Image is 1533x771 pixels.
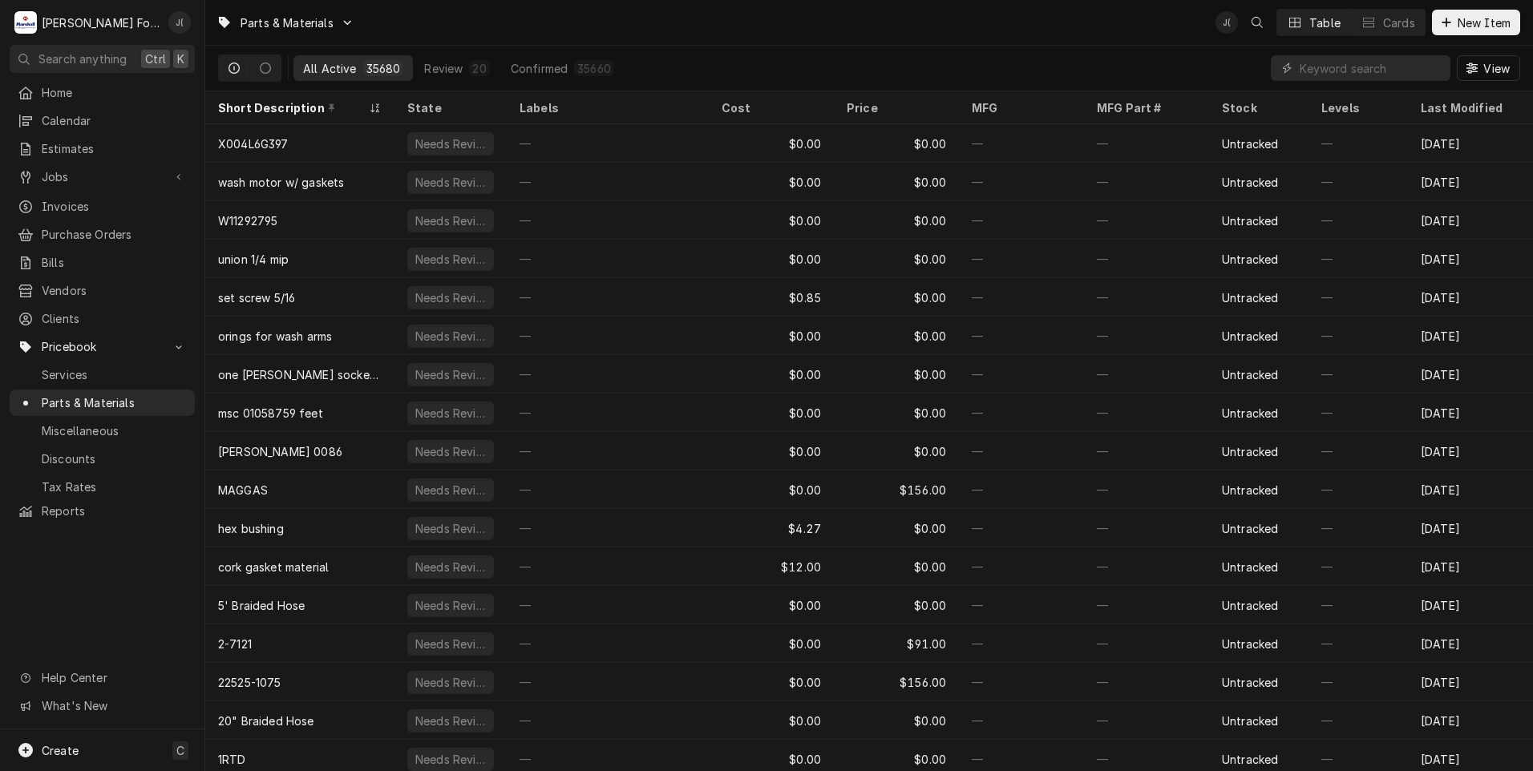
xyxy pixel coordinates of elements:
[959,394,1084,432] div: —
[511,60,568,77] div: Confirmed
[1222,212,1278,229] div: Untracked
[1084,432,1209,470] div: —
[959,278,1084,317] div: —
[218,751,246,768] div: 1RTD
[1421,99,1517,116] div: Last Modified
[1309,201,1408,240] div: —
[10,418,195,444] a: Miscellaneous
[177,50,184,67] span: K
[709,624,834,663] div: $0.00
[1309,547,1408,586] div: —
[1408,201,1533,240] div: [DATE]
[959,701,1084,740] div: —
[414,751,487,768] div: Needs Review
[1244,10,1270,35] button: Open search
[414,405,487,422] div: Needs Review
[959,317,1084,355] div: —
[1309,624,1408,663] div: —
[1097,99,1193,116] div: MFG Part #
[10,79,195,106] a: Home
[709,509,834,547] div: $4.27
[1321,99,1392,116] div: Levels
[834,701,959,740] div: $0.00
[834,586,959,624] div: $0.00
[507,547,709,586] div: —
[834,432,959,470] div: $0.00
[1408,701,1533,740] div: [DATE]
[709,240,834,278] div: $0.00
[366,60,401,77] div: 35680
[959,509,1084,547] div: —
[218,135,289,152] div: X004L6G397
[218,366,382,383] div: one [PERSON_NAME] socket assembly with bulb
[1215,11,1238,34] div: J(
[414,712,487,729] div: Needs Review
[1383,14,1415,31] div: Cards
[10,664,195,691] a: Go to Help Center
[218,520,284,537] div: hex bushing
[10,163,195,190] a: Go to Jobs
[14,11,37,34] div: M
[218,251,289,268] div: union 1/4 mip
[10,135,195,162] a: Estimates
[42,282,187,299] span: Vendors
[414,174,487,191] div: Needs Review
[414,636,487,652] div: Needs Review
[42,198,187,215] span: Invoices
[959,547,1084,586] div: —
[1454,14,1514,31] span: New Item
[1084,509,1209,547] div: —
[834,470,959,509] div: $156.00
[1084,124,1209,163] div: —
[507,240,709,278] div: —
[709,701,834,740] div: $0.00
[1480,60,1513,77] span: View
[1309,663,1408,701] div: —
[709,663,834,701] div: $0.00
[1309,509,1408,547] div: —
[1084,394,1209,432] div: —
[303,60,357,77] div: All Active
[834,624,959,663] div: $91.00
[414,251,487,268] div: Needs Review
[472,60,486,77] div: 20
[1408,547,1533,586] div: [DATE]
[218,443,342,460] div: [PERSON_NAME] 0086
[1084,547,1209,586] div: —
[959,663,1084,701] div: —
[414,328,487,345] div: Needs Review
[709,278,834,317] div: $0.85
[1084,317,1209,355] div: —
[1222,636,1278,652] div: Untracked
[424,60,463,77] div: Review
[1408,586,1533,624] div: [DATE]
[10,277,195,304] a: Vendors
[1408,124,1533,163] div: [DATE]
[1222,99,1292,116] div: Stock
[1222,520,1278,537] div: Untracked
[722,99,818,116] div: Cost
[1309,586,1408,624] div: —
[834,124,959,163] div: $0.00
[414,674,487,691] div: Needs Review
[1309,701,1408,740] div: —
[168,11,191,34] div: J(
[1408,509,1533,547] div: [DATE]
[42,366,187,383] span: Services
[1222,405,1278,422] div: Untracked
[218,482,268,499] div: MAGGAS
[218,559,329,575] div: cork gasket material
[834,663,959,701] div: $156.00
[507,355,709,394] div: —
[218,636,252,652] div: 2-7121
[218,289,295,306] div: set screw 5/16
[414,597,487,614] div: Needs Review
[1222,559,1278,575] div: Untracked
[1309,317,1408,355] div: —
[414,559,487,575] div: Needs Review
[1084,201,1209,240] div: —
[709,163,834,201] div: $0.00
[42,140,187,157] span: Estimates
[1309,240,1408,278] div: —
[218,712,314,729] div: 20" Braided Hose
